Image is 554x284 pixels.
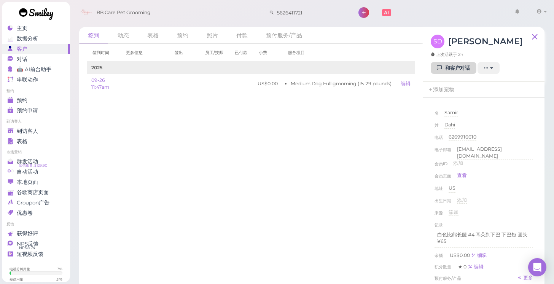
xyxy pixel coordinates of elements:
span: 名 [435,109,439,121]
li: 市场营销 [2,150,70,155]
a: 09-26 11:47am [91,77,109,90]
span: 姓 [435,121,439,134]
a: 照片 [198,27,227,43]
span: SD [431,35,444,48]
a: 对话 [2,54,70,64]
h3: [PERSON_NAME] [448,35,523,48]
th: 签到时间 [87,44,121,62]
div: Open Intercom Messenger [528,258,546,276]
a: 优惠卷 [2,208,70,218]
li: Medium Dog Full grooming (15-29 pounds) [291,80,392,87]
a: 编辑 [401,81,411,86]
li: 预约 [2,88,70,94]
span: 电子邮箱 [435,146,451,160]
a: 群发活动 短信币量: $129.90 [2,156,70,167]
a: 本地页面 [2,177,70,187]
div: 电话分钟用量 [10,266,30,271]
a: 🤖 AI前台助手 [2,64,70,75]
span: ★ 0 [458,264,468,270]
span: 预约 [17,97,27,104]
span: NPS® 74 [19,245,35,251]
span: 出生日期 [435,197,451,209]
a: 编辑 [468,264,484,270]
span: 获得好评 [17,230,38,237]
td: US$0.00 [253,74,282,93]
a: 预付服务/产品 [257,27,311,43]
span: 会员页面 [435,172,451,183]
a: NPS反馈 NPS® 74 [2,239,70,249]
a: 数据分析 [2,34,70,44]
th: 更多信息 [120,44,169,62]
input: 查询客户 [274,6,348,19]
span: US$0.00 [450,252,471,258]
a: 获得好评 [2,228,70,239]
a: 表格 [138,27,167,43]
a: Groupon广告 [2,198,70,208]
li: 反馈 [2,222,70,227]
span: 地址 [435,185,443,197]
span: 群发活动 [17,158,38,165]
span: 串联动作 [17,77,38,83]
span: 来源 [435,209,443,221]
a: 预约 [2,95,70,105]
b: 2025 [91,65,102,70]
a: 更多 [517,274,533,282]
span: Groupon广告 [17,199,49,206]
a: 客户 [2,44,70,54]
span: 本地页面 [17,179,38,185]
div: 31 % [56,277,62,282]
div: 3 % [57,266,62,271]
span: 优惠卷 [17,210,33,216]
span: 主页 [17,25,27,32]
div: 短信用量 [10,277,23,282]
a: 主页 [2,23,70,34]
span: 表格 [17,138,27,145]
span: 🤖 AI前台助手 [17,66,51,73]
span: 添加 [453,160,463,166]
span: 数据分析 [17,35,38,42]
a: 串联动作 [2,75,70,85]
p: 白色比熊长腿 #4 耳朵到下巴 下巴短 圆头 [437,231,530,238]
a: 添加宠物 [423,82,459,98]
a: 预约申请 [2,105,70,116]
a: 动态 [109,27,138,43]
th: 小费 [253,44,282,62]
div: 6269916610 [449,134,476,141]
span: BB Care Pet Grooming [97,2,151,23]
span: 预付服务/产品 [435,274,461,282]
a: 和客户对话 [431,62,476,74]
div: Dahi [444,121,455,129]
span: 谷歌商店页面 [17,189,49,196]
p: ¥65 [437,238,530,245]
span: 添加 [449,209,458,215]
a: 短视频反馈 [2,249,70,259]
th: 服务项目 [282,44,396,62]
span: 预约申请 [17,107,38,114]
span: 会员ID [435,160,447,172]
li: 到访客人 [2,119,70,124]
a: 自动活动 [2,167,70,177]
th: 员工/技师 [199,44,229,62]
span: 对话 [17,56,27,62]
span: 到访客人 [17,128,38,134]
span: 上次活跃于 2h [431,51,463,57]
span: 短信币量: $129.90 [19,163,47,169]
a: 到访客人 [2,126,70,136]
a: 谷歌商店页面 [2,187,70,198]
span: 添加 [457,197,467,203]
div: 记录 [435,221,443,229]
th: 签出 [169,44,199,62]
div: [EMAIL_ADDRESS][DOMAIN_NAME] [457,146,533,160]
a: 编辑 [471,252,487,258]
span: Samir [444,110,458,115]
span: 余额 [435,253,444,258]
span: NPS反馈 [17,241,38,247]
a: 表格 [2,136,70,147]
a: 签到 [79,27,108,44]
th: 已付款 [229,44,253,62]
div: US [449,185,455,192]
span: 自动活动 [17,169,38,175]
a: 查看 [457,172,467,179]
